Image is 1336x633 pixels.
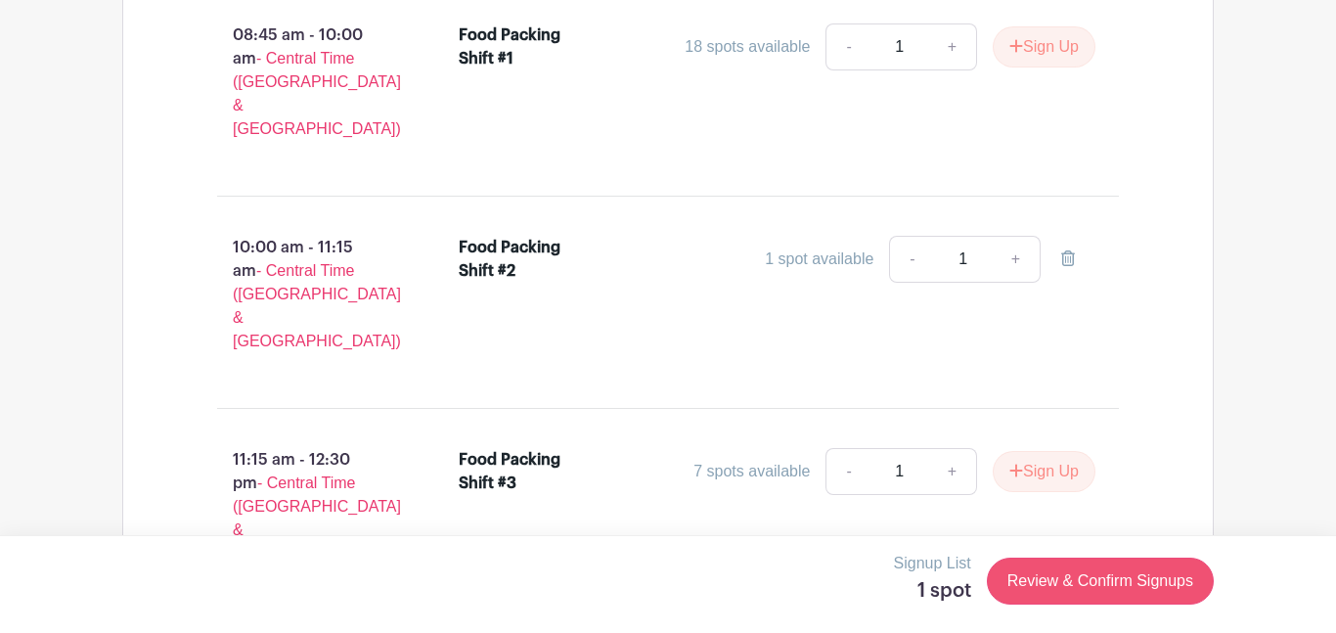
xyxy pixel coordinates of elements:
div: Food Packing Shift #1 [459,23,595,70]
a: + [992,236,1041,283]
div: 18 spots available [685,35,810,59]
p: Signup List [894,552,971,575]
a: + [928,448,977,495]
button: Sign Up [993,451,1095,492]
a: + [928,23,977,70]
a: - [825,448,870,495]
p: 08:45 am - 10:00 am [186,16,427,149]
span: - Central Time ([GEOGRAPHIC_DATA] & [GEOGRAPHIC_DATA]) [233,50,401,137]
div: 7 spots available [693,460,810,483]
a: - [889,236,934,283]
div: Food Packing Shift #3 [459,448,595,495]
h5: 1 spot [894,579,971,603]
span: - Central Time ([GEOGRAPHIC_DATA] & [GEOGRAPHIC_DATA]) [233,262,401,349]
a: Review & Confirm Signups [987,558,1214,605]
span: - Central Time ([GEOGRAPHIC_DATA] & [GEOGRAPHIC_DATA]) [233,475,401,562]
p: 10:00 am - 11:15 am [186,228,427,361]
div: Food Packing Shift #2 [459,236,595,283]
p: 11:15 am - 12:30 pm [186,440,427,573]
div: 1 spot available [765,248,873,271]
button: Sign Up [993,26,1095,68]
a: - [825,23,870,70]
